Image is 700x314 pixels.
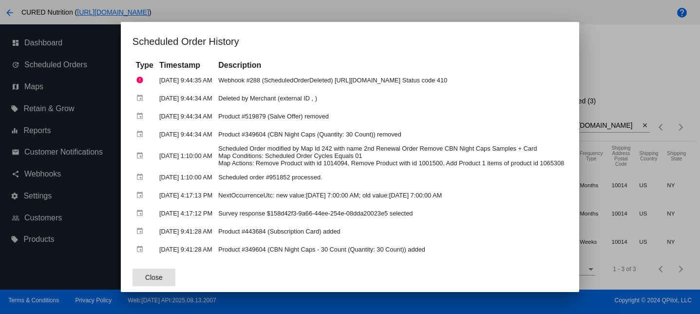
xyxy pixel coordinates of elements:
td: Product #349604 (CBN Night Caps (Quantity: 30 Count)) removed [216,126,567,143]
mat-icon: event [136,206,148,221]
td: Survey response $158d42f3-9a66-44ee-254e-08dda20023e5 selected [216,205,567,222]
td: [DATE] 9:41:28 AM [157,223,215,240]
td: [DATE] 4:17:12 PM [157,205,215,222]
th: Type [133,60,156,71]
mat-icon: event [136,91,148,106]
td: [DATE] 9:41:28 AM [157,259,215,276]
mat-icon: event [136,109,148,124]
span: Close [145,274,163,281]
td: [DATE] 9:44:34 AM [157,108,215,125]
mat-icon: event [136,224,148,239]
td: [DATE] 9:44:35 AM [157,72,215,89]
mat-icon: event [136,260,148,275]
td: Scheduled Order modified by Map Id 242 with name 2nd Renewal Order Remove CBN Night Caps Samples ... [216,144,567,168]
td: [DATE] 4:17:13 PM [157,187,215,204]
td: Scheduled order #951852 processed. [216,169,567,186]
td: Product #443684 (Subscription Card) added [216,223,567,240]
td: Product #349604 (CBN Night Caps - 30 Count (Quantity: 30 Count)) added [216,241,567,258]
td: Product #465796 (CBN Night Caps Sample) added [216,259,567,276]
td: NextOccurrenceUtc: new value:[DATE] 7:00:00 AM; old value:[DATE] 7:00:00 AM [216,187,567,204]
mat-icon: event [136,127,148,142]
h1: Scheduled Order History [132,34,568,49]
td: [DATE] 9:41:28 AM [157,241,215,258]
mat-icon: event [136,188,148,203]
mat-icon: event [136,148,148,163]
th: Description [216,60,567,71]
td: [DATE] 9:44:34 AM [157,90,215,107]
mat-icon: event [136,242,148,257]
td: [DATE] 9:44:34 AM [157,126,215,143]
th: Timestamp [157,60,215,71]
td: Deleted by Merchant (external ID , ) [216,90,567,107]
mat-icon: event [136,170,148,185]
td: Webhook #288 (ScheduledOrderDeleted) [URL][DOMAIN_NAME] Status code 410 [216,72,567,89]
mat-icon: error [136,73,148,88]
td: Product #519879 (Salve Offer) removed [216,108,567,125]
td: [DATE] 1:10:00 AM [157,144,215,168]
button: Close dialog [132,269,175,286]
td: [DATE] 1:10:00 AM [157,169,215,186]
